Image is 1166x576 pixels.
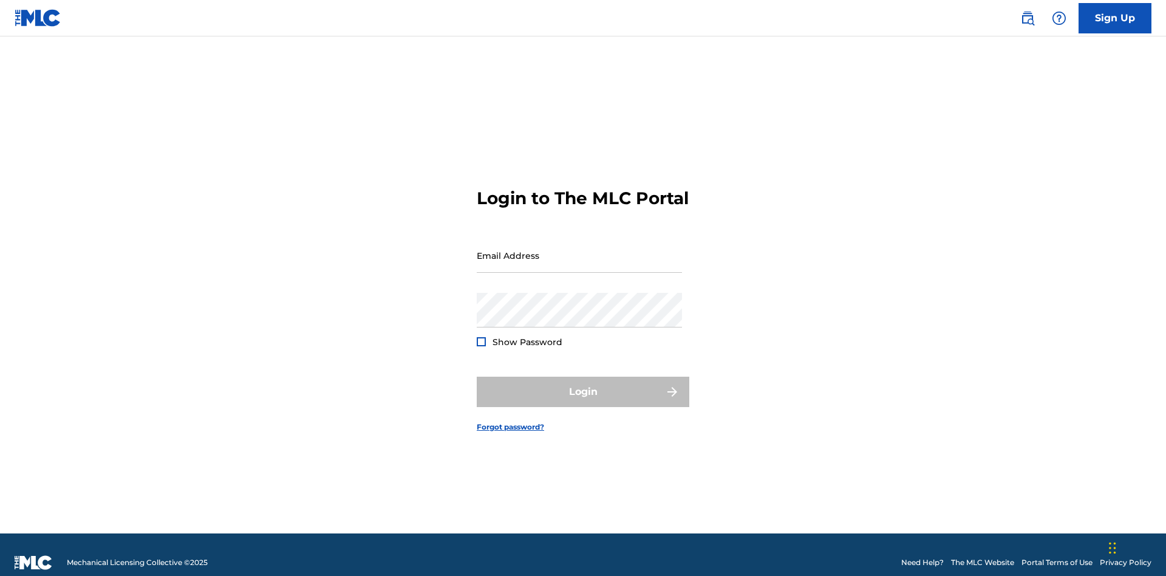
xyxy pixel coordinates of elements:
[477,422,544,433] a: Forgot password?
[1079,3,1151,33] a: Sign Up
[477,188,689,209] h3: Login to The MLC Portal
[15,9,61,27] img: MLC Logo
[15,555,52,570] img: logo
[67,557,208,568] span: Mechanical Licensing Collective © 2025
[951,557,1014,568] a: The MLC Website
[1109,530,1116,566] div: Drag
[1052,11,1066,26] img: help
[1105,518,1166,576] iframe: Chat Widget
[901,557,944,568] a: Need Help?
[1100,557,1151,568] a: Privacy Policy
[1015,6,1040,30] a: Public Search
[1021,557,1093,568] a: Portal Terms of Use
[493,337,562,348] span: Show Password
[1020,11,1035,26] img: search
[1047,6,1071,30] div: Help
